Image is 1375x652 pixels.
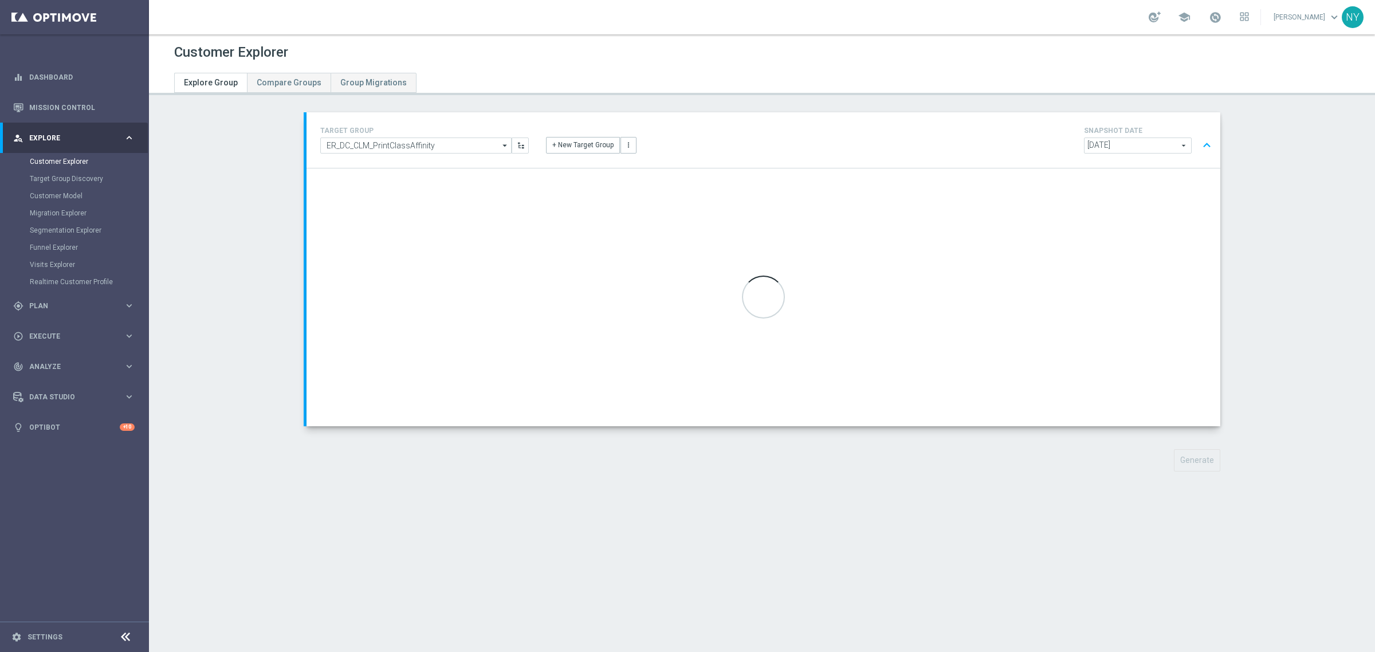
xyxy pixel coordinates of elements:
[13,362,23,372] i: track_changes
[13,392,124,402] div: Data Studio
[30,205,148,222] div: Migration Explorer
[1199,135,1215,156] button: expand_less
[13,62,135,92] div: Dashboard
[29,333,124,340] span: Execute
[257,78,321,87] span: Compare Groups
[30,157,119,166] a: Customer Explorer
[29,92,135,123] a: Mission Control
[13,412,135,442] div: Optibot
[1328,11,1341,23] span: keyboard_arrow_down
[13,73,135,82] button: equalizer Dashboard
[184,78,238,87] span: Explore Group
[29,135,124,142] span: Explore
[30,191,119,201] a: Customer Model
[13,133,124,143] div: Explore
[1342,6,1364,28] div: NY
[13,301,23,311] i: gps_fixed
[124,361,135,372] i: keyboard_arrow_right
[624,141,632,149] i: more_vert
[124,331,135,341] i: keyboard_arrow_right
[620,137,637,153] button: more_vert
[13,103,135,112] button: Mission Control
[13,362,135,371] button: track_changes Analyze keyboard_arrow_right
[30,187,148,205] div: Customer Model
[13,331,23,341] i: play_circle_outline
[174,73,417,93] ul: Tabs
[13,72,23,83] i: equalizer
[1178,11,1191,23] span: school
[30,170,148,187] div: Target Group Discovery
[13,133,135,143] button: person_search Explore keyboard_arrow_right
[30,239,148,256] div: Funnel Explorer
[1084,127,1216,135] h4: SNAPSHOT DATE
[30,222,148,239] div: Segmentation Explorer
[30,153,148,170] div: Customer Explorer
[30,260,119,269] a: Visits Explorer
[13,422,23,433] i: lightbulb
[30,174,119,183] a: Target Group Discovery
[30,273,148,290] div: Realtime Customer Profile
[29,394,124,400] span: Data Studio
[1174,449,1220,472] button: Generate
[29,363,124,370] span: Analyze
[30,256,148,273] div: Visits Explorer
[124,132,135,143] i: keyboard_arrow_right
[120,423,135,431] div: +10
[13,92,135,123] div: Mission Control
[13,301,135,311] button: gps_fixed Plan keyboard_arrow_right
[320,138,512,154] input: Select Existing or Create New
[13,392,135,402] button: Data Studio keyboard_arrow_right
[340,78,407,87] span: Group Migrations
[29,303,124,309] span: Plan
[29,412,120,442] a: Optibot
[13,423,135,432] button: lightbulb Optibot +10
[30,277,119,286] a: Realtime Customer Profile
[30,226,119,235] a: Segmentation Explorer
[27,634,62,641] a: Settings
[174,44,288,61] h1: Customer Explorer
[29,62,135,92] a: Dashboard
[13,332,135,341] button: play_circle_outline Execute keyboard_arrow_right
[124,300,135,311] i: keyboard_arrow_right
[30,209,119,218] a: Migration Explorer
[124,391,135,402] i: keyboard_arrow_right
[13,133,23,143] i: person_search
[11,632,22,642] i: settings
[500,138,511,153] i: arrow_drop_down
[13,362,124,372] div: Analyze
[1272,9,1342,26] a: [PERSON_NAME]keyboard_arrow_down
[320,127,529,135] h4: TARGET GROUP
[13,331,124,341] div: Execute
[320,124,1207,156] div: TARGET GROUP arrow_drop_down + New Target Group more_vert SNAPSHOT DATE arrow_drop_down expand_less
[13,301,124,311] div: Plan
[546,137,620,153] button: + New Target Group
[30,243,119,252] a: Funnel Explorer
